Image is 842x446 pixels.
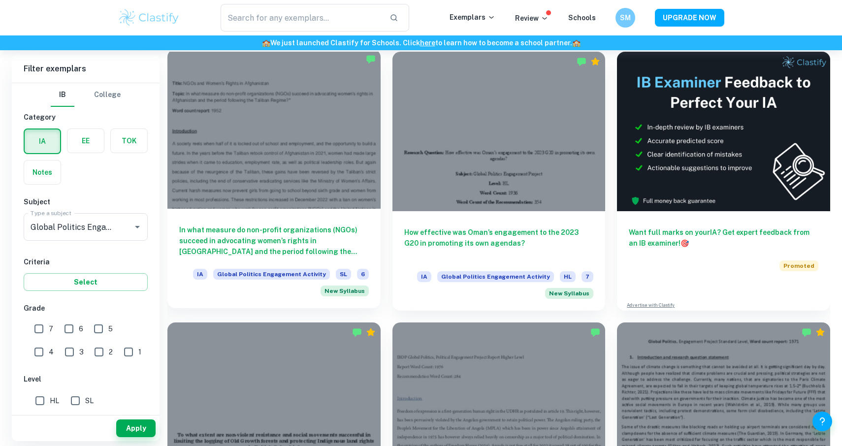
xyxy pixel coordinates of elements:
[615,8,635,28] button: SM
[590,327,600,337] img: Marked
[50,395,59,406] span: HL
[221,4,382,32] input: Search for any exemplars...
[116,419,156,437] button: Apply
[779,260,818,271] span: Promoted
[357,269,369,280] span: 6
[49,347,54,357] span: 4
[109,347,113,357] span: 2
[79,347,84,357] span: 3
[51,83,74,107] button: IB
[111,129,147,153] button: TOK
[321,286,369,296] span: New Syllabus
[24,303,148,314] h6: Grade
[366,54,376,64] img: Marked
[108,323,113,334] span: 5
[24,196,148,207] h6: Subject
[802,327,811,337] img: Marked
[572,39,581,47] span: 🏫
[67,129,104,153] button: EE
[366,327,376,337] div: Premium
[545,288,593,299] div: Starting from the May 2026 session, the Global Politics Engagement Activity requirements have cha...
[352,327,362,337] img: Marked
[392,52,606,311] a: How effective was Oman’s engagement to the 2023 G20 in promoting its own agendas?IAGlobal Politic...
[450,12,495,23] p: Exemplars
[417,271,431,282] span: IA
[138,347,141,357] span: 1
[680,239,689,247] span: 🎯
[94,83,121,107] button: College
[629,227,818,249] h6: Want full marks on your IA ? Get expert feedback from an IB examiner!
[24,160,61,184] button: Notes
[321,286,369,296] div: Starting from the May 2026 session, the Global Politics Engagement Activity requirements have cha...
[420,39,435,47] a: here
[79,323,83,334] span: 6
[437,271,554,282] span: Global Politics Engagement Activity
[193,269,207,280] span: IA
[515,13,549,24] p: Review
[179,224,369,257] h6: In what measure do non-profit organizations (NGOs) succeed in advocating women’s rights in [GEOGR...
[24,112,148,123] h6: Category
[213,269,330,280] span: Global Politics Engagement Activity
[24,374,148,384] h6: Level
[262,39,270,47] span: 🏫
[655,9,724,27] button: UPGRADE NOW
[167,52,381,311] a: In what measure do non-profit organizations (NGOs) succeed in advocating women’s rights in [GEOGR...
[130,220,144,234] button: Open
[577,57,586,66] img: Marked
[12,55,160,83] h6: Filter exemplars
[582,271,593,282] span: 7
[545,288,593,299] span: New Syllabus
[815,327,825,337] div: Premium
[404,227,594,259] h6: How effective was Oman’s engagement to the 2023 G20 in promoting its own agendas?
[24,256,148,267] h6: Criteria
[812,412,832,431] button: Help and Feedback
[31,209,71,217] label: Type a subject
[590,57,600,66] div: Premium
[25,129,60,153] button: IA
[118,8,180,28] img: Clastify logo
[24,273,148,291] button: Select
[2,37,840,48] h6: We just launched Clastify for Schools. Click to learn how to become a school partner.
[51,83,121,107] div: Filter type choice
[336,269,351,280] span: SL
[560,271,576,282] span: HL
[617,52,830,211] img: Thumbnail
[85,395,94,406] span: SL
[568,14,596,22] a: Schools
[49,323,53,334] span: 7
[627,302,675,309] a: Advertise with Clastify
[620,12,631,23] h6: SM
[617,52,830,311] a: Want full marks on yourIA? Get expert feedback from an IB examiner!PromotedAdvertise with Clastify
